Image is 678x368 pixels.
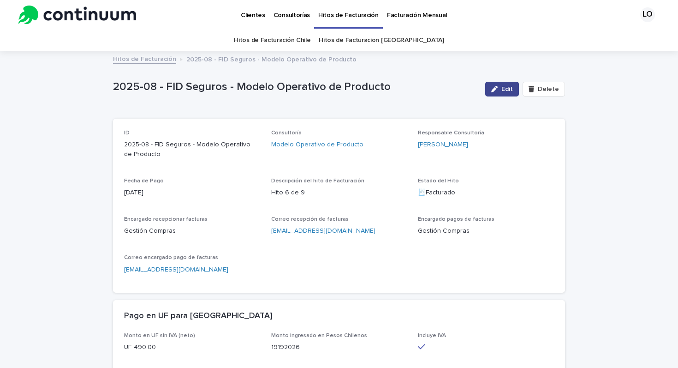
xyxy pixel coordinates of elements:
a: [EMAIL_ADDRESS][DOMAIN_NAME] [124,266,228,273]
span: Encargado pagos de facturas [418,217,494,222]
p: 🧾Facturado [418,188,554,198]
h2: Pago en UF para [GEOGRAPHIC_DATA] [124,311,273,321]
img: tu8iVZLBSFSnlyF4Um45 [18,6,136,24]
span: Estado del Hito [418,178,459,184]
span: Incluye IVA [418,333,446,338]
p: 2025-08 - FID Seguros - Modelo Operativo de Producto [113,80,478,94]
p: [DATE] [124,188,260,198]
p: 2025-08 - FID Seguros - Modelo Operativo de Producto [124,140,260,159]
span: Descripción del hito de Facturación [271,178,364,184]
div: LO [640,7,655,22]
p: Gestión Compras [124,226,260,236]
p: Hito 6 de 9 [271,188,407,198]
a: [EMAIL_ADDRESS][DOMAIN_NAME] [271,228,375,234]
span: Fecha de Pago [124,178,164,184]
span: Consultoría [271,130,302,136]
span: Correo recepción de facturas [271,217,349,222]
a: Hitos de Facturación [113,53,176,64]
span: Delete [538,86,559,92]
span: Encargado recepcionar facturas [124,217,208,222]
span: Responsable Consultoría [418,130,484,136]
span: ID [124,130,130,136]
span: Monto en UF sin IVA (neto) [124,333,195,338]
span: Edit [501,86,513,92]
button: Edit [485,82,519,97]
a: [PERSON_NAME] [418,140,468,150]
a: Hitos de Facturacion [GEOGRAPHIC_DATA] [319,30,444,51]
span: Monto ingresado en Pesos Chilenos [271,333,367,338]
a: Modelo Operativo de Producto [271,140,363,150]
p: 2025-08 - FID Seguros - Modelo Operativo de Producto [186,54,357,64]
span: Correo encargado pago de facturas [124,255,218,260]
p: Gestión Compras [418,226,554,236]
button: Delete [523,82,565,97]
a: Hitos de Facturación Chile [234,30,310,51]
p: UF 490.00 [124,343,260,352]
p: 19192026 [271,343,407,352]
